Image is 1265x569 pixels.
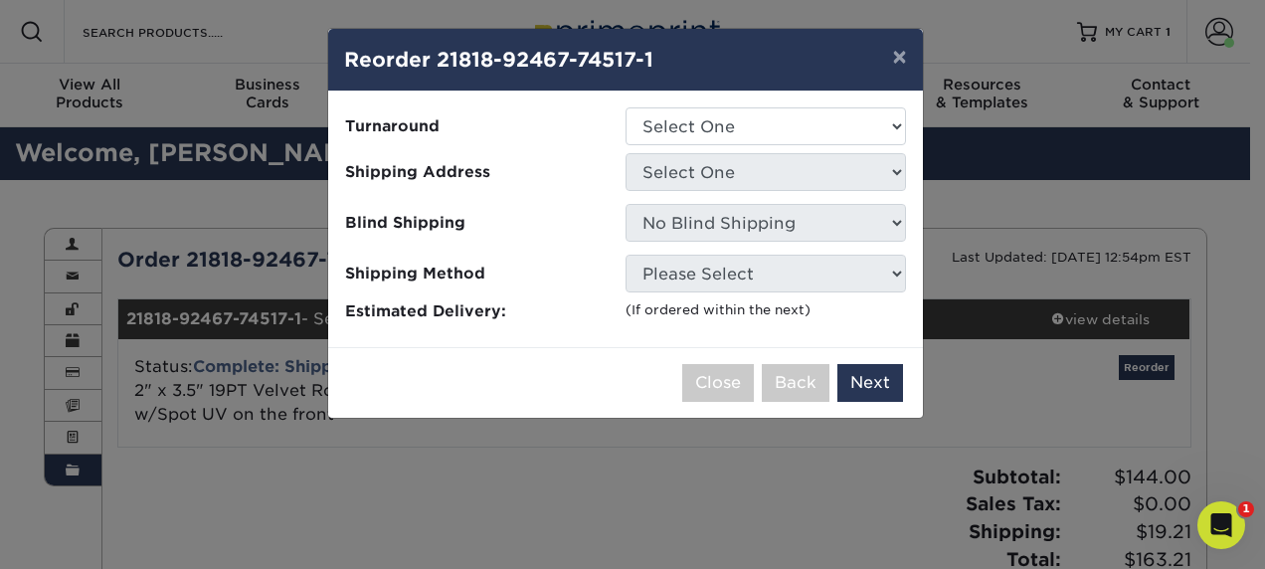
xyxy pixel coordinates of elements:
[1197,501,1245,549] iframe: Intercom live chat
[626,300,906,319] div: (If ordered within the next )
[345,212,611,235] span: Blind Shipping
[762,364,829,402] button: Back
[344,45,907,75] h4: Reorder 21818-92467-74517-1
[682,364,754,402] button: Close
[876,29,922,85] button: ×
[837,364,903,402] button: Next
[345,161,611,184] span: Shipping Address
[1238,501,1254,517] span: 1
[345,115,611,138] span: Turnaround
[345,300,611,323] span: Estimated Delivery:
[345,263,611,285] span: Shipping Method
